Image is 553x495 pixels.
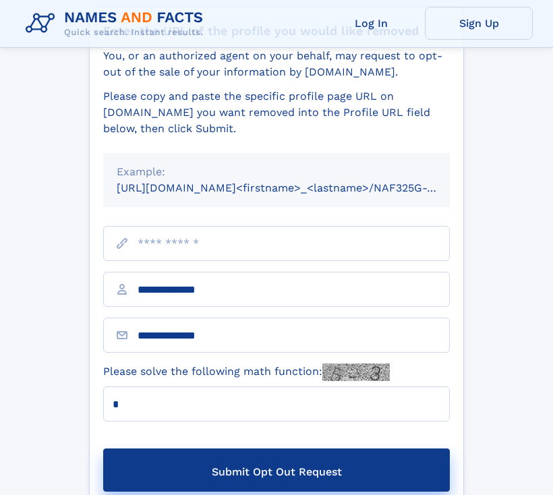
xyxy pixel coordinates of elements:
img: Logo Names and Facts [20,5,214,42]
label: Please solve the following math function: [103,363,390,381]
a: Sign Up [425,7,533,40]
div: You, or an authorized agent on your behalf, may request to opt-out of the sale of your informatio... [103,48,450,80]
button: Submit Opt Out Request [103,448,450,492]
div: Please copy and paste the specific profile page URL on [DOMAIN_NAME] you want removed into the Pr... [103,88,450,137]
a: Log In [317,7,425,40]
small: [URL][DOMAIN_NAME]<firstname>_<lastname>/NAF325G-xxxxxxxx [117,181,475,194]
div: Example: [117,164,436,180]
